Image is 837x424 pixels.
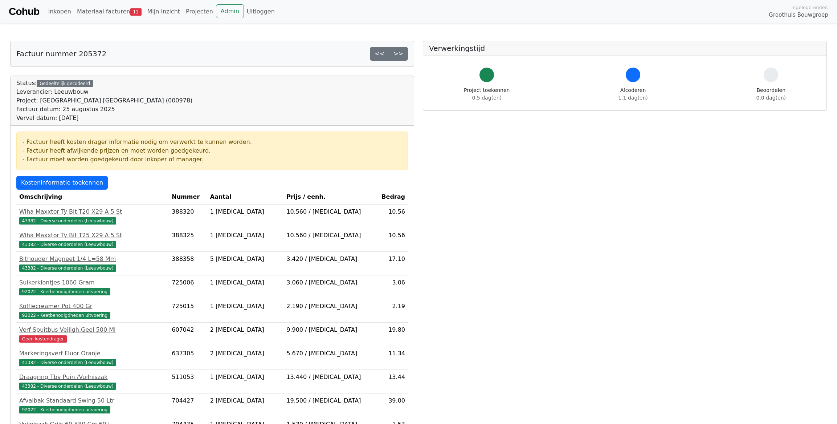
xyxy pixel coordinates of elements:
[74,4,144,19] a: Materiaal facturen11
[19,255,166,272] a: Bithouder Magneet 1/4 L=58 Mm43382 - Diverse onderdelen (Leeuwbouw)
[16,114,192,122] div: Verval datum: [DATE]
[19,326,166,334] div: Verf Spuitbus Veiligh.Geel 500 Ml
[19,326,166,343] a: Verf Spuitbus Veiligh.Geel 500 MlGeen kostendrager
[169,346,207,370] td: 637305
[429,44,821,53] h5: Verwerkingstijd
[375,275,408,299] td: 3.06
[210,396,281,405] div: 2 [MEDICAL_DATA]
[19,373,166,390] a: Draagring Tbv Puin /Vuilniszak43382 - Diverse onderdelen (Leeuwbouw)
[23,155,402,164] div: - Factuur moet worden goedgekeurd door inkoper of manager.
[210,302,281,311] div: 1 [MEDICAL_DATA]
[45,4,74,19] a: Inkopen
[37,80,93,87] div: Gedeeltelijk gecodeerd
[23,146,402,155] div: - Factuur heeft afwijkende prijzen en moet worden goedgekeurd.
[286,396,372,405] div: 19.500 / [MEDICAL_DATA]
[375,205,408,228] td: 10.56
[169,275,207,299] td: 725006
[9,3,39,20] a: Cohub
[210,326,281,334] div: 2 [MEDICAL_DATA]
[19,241,116,248] span: 43382 - Diverse onderdelen (Leeuwbouw)
[19,302,166,311] div: Koffiecreamer Pot 400 Gr
[19,359,116,366] span: 43382 - Diverse onderdelen (Leeuwbouw)
[16,79,192,122] div: Status:
[19,302,166,319] a: Koffiecreamer Pot 400 Gr92022 - Keetbenodigdheden uitvoering
[19,335,67,343] span: Geen kostendrager
[244,4,278,19] a: Uitloggen
[19,312,110,319] span: 92022 - Keetbenodigdheden uitvoering
[19,396,166,414] a: Afvalbak Standaard Swing 50 Ltr92022 - Keetbenodigdheden uitvoering
[286,255,372,263] div: 3.420 / [MEDICAL_DATA]
[19,278,166,287] div: Suikerklontjes 1060 Gram
[210,278,281,287] div: 1 [MEDICAL_DATA]
[286,231,372,240] div: 10.560 / [MEDICAL_DATA]
[183,4,216,19] a: Projecten
[169,252,207,275] td: 388358
[283,190,375,205] th: Prijs / eenh.
[19,396,166,405] div: Afvalbak Standaard Swing 50 Ltr
[169,299,207,323] td: 725015
[19,349,166,367] a: Markeringsverf Fluor Oranje43382 - Diverse onderdelen (Leeuwbouw)
[756,86,786,102] div: Beoordelen
[210,373,281,381] div: 1 [MEDICAL_DATA]
[144,4,183,19] a: Mijn inzicht
[472,95,502,101] span: 0.5 dag(en)
[286,349,372,358] div: 5.670 / [MEDICAL_DATA]
[19,231,166,240] div: Wiha Maxxtor Ty Bit T25 X29 A 5 St
[19,383,116,390] span: 43382 - Diverse onderdelen (Leeuwbouw)
[389,47,408,61] a: >>
[16,96,192,105] div: Project: [GEOGRAPHIC_DATA] [GEOGRAPHIC_DATA] (000978)
[19,231,166,249] a: Wiha Maxxtor Ty Bit T25 X29 A 5 St43382 - Diverse onderdelen (Leeuwbouw)
[210,349,281,358] div: 2 [MEDICAL_DATA]
[375,228,408,252] td: 10.56
[16,190,169,205] th: Omschrijving
[756,95,786,101] span: 0.0 dag(en)
[618,95,648,101] span: 1.1 dag(en)
[791,4,828,11] span: Ingelogd onder:
[169,205,207,228] td: 388320
[375,323,408,346] td: 19.80
[286,326,372,334] div: 9.900 / [MEDICAL_DATA]
[375,252,408,275] td: 17.10
[19,373,166,381] div: Draagring Tbv Puin /Vuilniszak
[286,302,372,311] div: 2.190 / [MEDICAL_DATA]
[16,176,108,190] a: Kosteninformatie toekennen
[375,299,408,323] td: 2.19
[19,349,166,358] div: Markeringsverf Fluor Oranje
[169,228,207,252] td: 388325
[19,265,116,272] span: 43382 - Diverse onderdelen (Leeuwbouw)
[370,47,389,61] a: <<
[169,393,207,417] td: 704427
[19,255,166,263] div: Bithouder Magneet 1/4 L=58 Mm
[19,288,110,295] span: 92022 - Keetbenodigdheden uitvoering
[769,11,828,19] span: Groothuis Bouwgroep
[169,190,207,205] th: Nummer
[375,190,408,205] th: Bedrag
[216,4,244,18] a: Admin
[19,217,116,225] span: 43382 - Diverse onderdelen (Leeuwbouw)
[23,138,402,146] div: - Factuur heeft kosten drager informatie nodig om verwerkt te kunnen worden.
[16,105,192,114] div: Factuur datum: 25 augustus 2025
[19,278,166,296] a: Suikerklontjes 1060 Gram92022 - Keetbenodigdheden uitvoering
[286,207,372,216] div: 10.560 / [MEDICAL_DATA]
[375,370,408,393] td: 13.44
[207,190,283,205] th: Aantal
[375,393,408,417] td: 39.00
[169,370,207,393] td: 511053
[130,8,142,16] span: 11
[618,86,648,102] div: Afcoderen
[464,86,510,102] div: Project toekennen
[19,406,110,413] span: 92022 - Keetbenodigdheden uitvoering
[210,207,281,216] div: 1 [MEDICAL_DATA]
[286,373,372,381] div: 13.440 / [MEDICAL_DATA]
[16,49,106,58] h5: Factuur nummer 205372
[286,278,372,287] div: 3.060 / [MEDICAL_DATA]
[16,88,192,96] div: Leverancier: Leeuwbouw
[210,231,281,240] div: 1 [MEDICAL_DATA]
[19,207,166,216] div: Wiha Maxxtor Ty Bit T20 X29 A 5 St
[375,346,408,370] td: 11.34
[19,207,166,225] a: Wiha Maxxtor Ty Bit T20 X29 A 5 St43382 - Diverse onderdelen (Leeuwbouw)
[210,255,281,263] div: 5 [MEDICAL_DATA]
[169,323,207,346] td: 607042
